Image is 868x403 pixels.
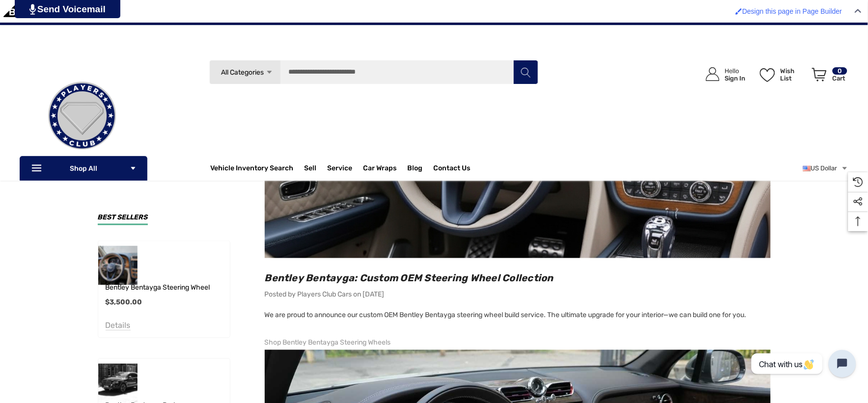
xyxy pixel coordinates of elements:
[742,7,842,15] span: Design this page in Page Builder
[106,323,131,330] a: Details
[33,67,131,165] img: Players Club | Cars For Sale
[725,67,746,75] p: Hello
[305,164,317,175] span: Sell
[781,67,807,82] p: Wish List
[29,4,36,15] img: PjwhLS0gR2VuZXJhdG9yOiBHcmF2aXQuaW8gLS0+PHN2ZyB4bWxucz0iaHR0cDovL3d3dy53My5vcmcvMjAwMC9zdmciIHhtb...
[513,60,538,84] button: Search
[20,156,147,181] p: Shop All
[855,9,862,13] img: Close Admin Bar
[853,177,863,187] svg: Recently Viewed
[756,57,808,91] a: Wish List Wish List
[265,336,391,350] a: Shop Bentley Bentayga Steering Wheels
[130,165,137,172] svg: Icon Arrow Down
[266,69,273,76] svg: Icon Arrow Down
[760,68,775,82] svg: Wish List
[434,164,471,175] a: Contact Us
[328,164,353,175] a: Service
[408,164,423,175] a: Blog
[853,197,863,207] svg: Social Media
[106,321,131,330] span: Details
[106,298,142,307] span: $3,500.00
[265,272,554,284] a: Bentley Bentayga: Custom OEM Steering Wheel Collection
[364,164,397,175] span: Car Wraps
[848,216,868,226] svg: Top
[833,67,847,75] p: 0
[106,282,210,294] a: Bentley Bentayga Steering Wheel
[706,67,720,81] svg: Icon User Account
[695,57,751,91] a: Sign in
[803,159,848,178] a: USD
[812,68,827,81] svg: Review Your Cart
[265,289,771,301] p: Posted by Players Club Cars on [DATE]
[98,364,138,403] img: Bentley Bentayga Brakes For Sale
[833,75,847,82] p: Cart
[725,75,746,82] p: Sign In
[211,164,294,175] a: Vehicle Inventory Search
[735,8,742,15] img: Enabled brush for page builder edit.
[30,163,45,174] svg: Icon Line
[221,68,264,77] span: All Categories
[808,57,848,96] a: Cart with 0 items
[730,2,847,20] a: Enabled brush for page builder edit. Design this page in Page Builder
[209,60,280,84] a: All Categories Icon Arrow Down Icon Arrow Up
[364,159,408,178] a: Car Wraps
[305,159,328,178] a: Sell
[98,246,138,285] img: Bentley Bentayga Azure Steering Wheel
[98,214,148,225] h3: Best Sellers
